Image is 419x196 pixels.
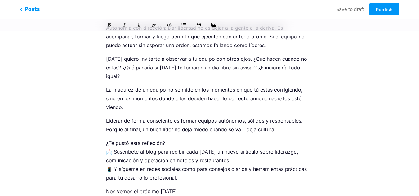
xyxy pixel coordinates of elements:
button: Save to draft [336,3,364,15]
span: Save to draft [336,7,364,12]
span: Posts [20,6,40,13]
p: Liderar de forma consciente es formar equipos autónomos, sólidos y responsables. Porque al final,... [106,116,313,134]
p: La madurez de un equipo no se mide en los momentos en que tú estás corrigiendo, sino en los momen... [106,85,313,111]
p: Nos vemos el próximo [DATE]. [106,187,313,196]
button: Publish [369,3,399,15]
p: ¿Te gustó esta reflexión? 📩 Suscríbete al blog para recibir cada [DATE] un nuevo artículo sobre l... [106,139,313,182]
p: [DATE] quiero invitarte a observar a tu equipo con otros ojos. ¿Qué hacen cuando no estás? ¿Qué p... [106,54,313,81]
span: Publish [376,7,393,12]
p: Autonomía con dirección: Dar libertad no es dejar a la gente a la deriva. Es acompañar, formar y ... [106,24,313,50]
